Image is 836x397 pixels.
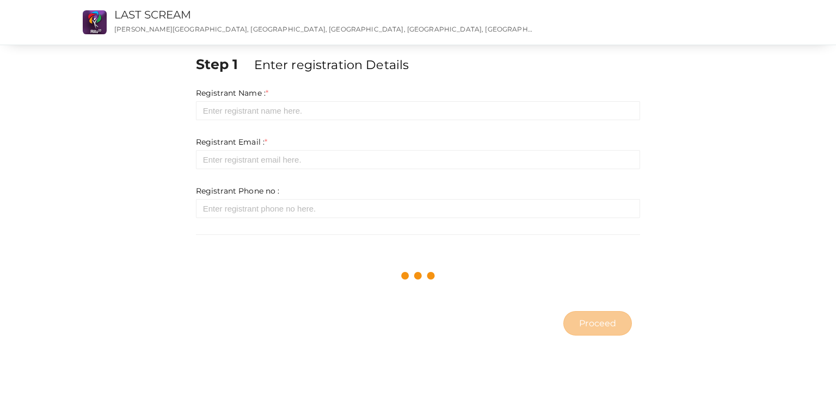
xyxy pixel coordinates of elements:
[83,10,107,34] img: VHNUIRHB_small.png
[196,54,252,74] label: Step 1
[114,24,532,34] p: [PERSON_NAME][GEOGRAPHIC_DATA], [GEOGRAPHIC_DATA], [GEOGRAPHIC_DATA], [GEOGRAPHIC_DATA], [GEOGRAP...
[196,137,268,147] label: Registrant Email :
[196,88,269,98] label: Registrant Name :
[579,317,616,330] span: Proceed
[114,8,192,21] a: LAST SCREAM
[399,257,437,295] img: loading.svg
[196,150,641,169] input: Enter registrant email here.
[196,101,641,120] input: Enter registrant name here.
[563,311,632,336] button: Proceed
[196,185,280,196] label: Registrant Phone no :
[196,199,641,218] input: Enter registrant phone no here.
[254,56,409,73] label: Enter registration Details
